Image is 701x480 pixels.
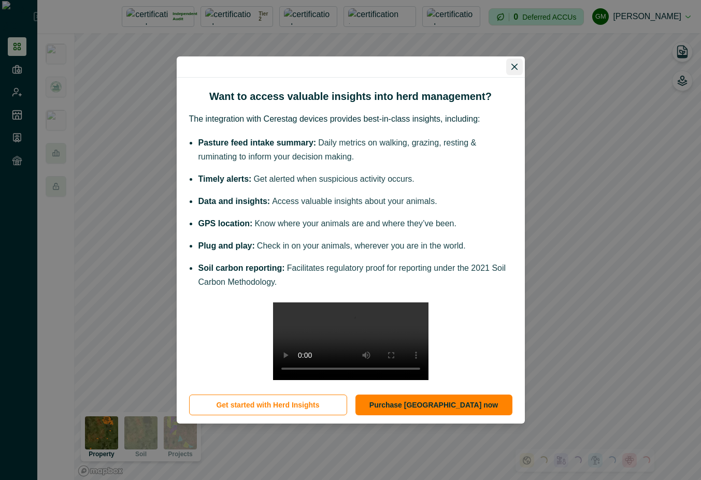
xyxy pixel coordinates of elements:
[254,219,456,228] span: Know where your animals are and where they’ve been.
[198,197,270,206] span: Data and insights:
[189,90,512,103] h2: Want to access valuable insights into herd management?
[355,395,512,415] a: Purchase [GEOGRAPHIC_DATA] now
[198,174,252,183] span: Timely alerts:
[198,138,317,147] span: Pasture feed intake summary:
[506,59,523,75] button: Close
[257,241,466,250] span: Check in on your animals, wherever you are in the world.
[272,197,437,206] span: Access valuable insights about your animals.
[198,264,285,272] span: Soil carbon reporting:
[198,219,253,228] span: GPS location:
[253,174,414,183] span: Get alerted when suspicious activity occurs.
[198,138,477,161] span: Daily metrics on walking, grazing, resting & ruminating to inform your decision making.
[198,241,255,250] span: Plug and play:
[198,264,506,286] span: Facilitates regulatory proof for reporting under the 2021 Soil Carbon Methodology.
[189,113,512,125] p: The integration with Cerestag devices provides best-in-class insights, including:
[189,395,347,415] button: Get started with Herd Insights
